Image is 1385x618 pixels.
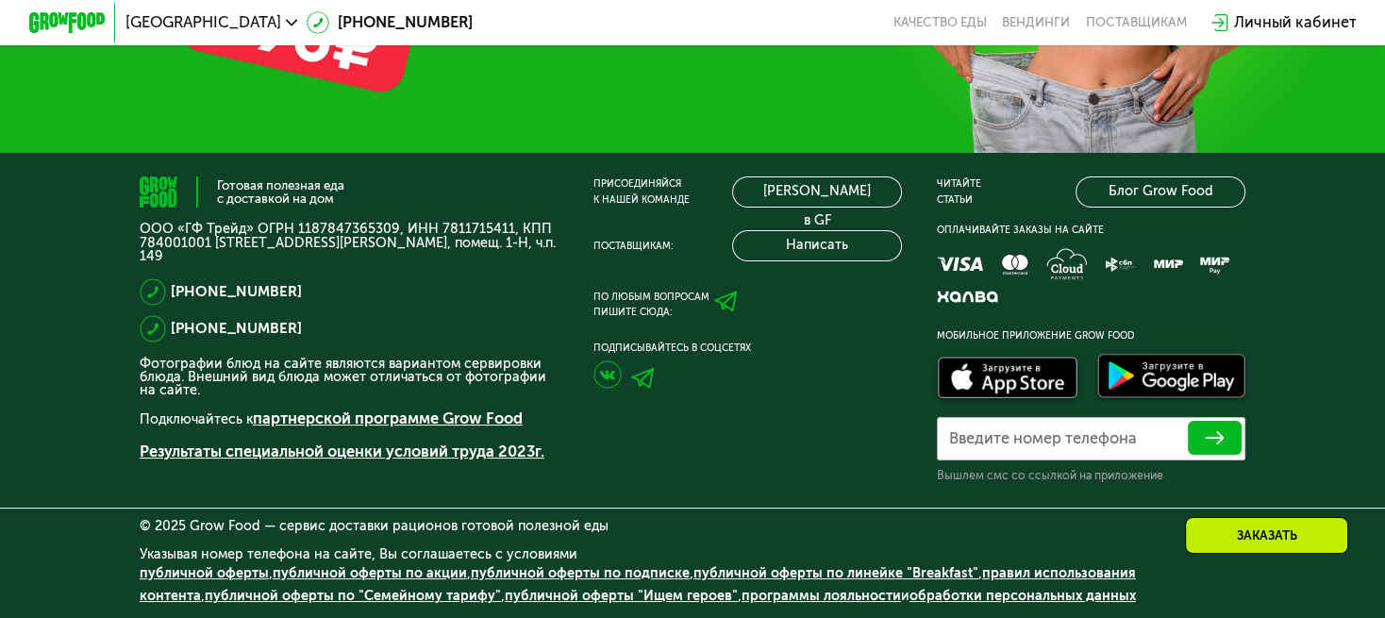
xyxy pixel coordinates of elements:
[307,11,473,34] a: [PHONE_NUMBER]
[140,548,1245,617] div: Указывая номер телефона на сайте, Вы соглашаетесь с условиями
[1076,176,1245,208] a: Блог Grow Food
[1086,15,1187,30] div: поставщикам
[140,358,559,398] p: Фотографии блюд на сайте являются вариантом сервировки блюда. Внешний вид блюда может отличаться ...
[125,15,281,30] span: [GEOGRAPHIC_DATA]
[171,317,302,340] a: [PHONE_NUMBER]
[732,176,902,208] a: [PERSON_NAME] в GF
[471,565,690,581] a: публичной оферты по подписке
[273,565,467,581] a: публичной оферты по акции
[949,433,1137,443] label: Введите номер телефона
[593,290,709,321] div: По любым вопросам пишите сюда:
[693,565,978,581] a: публичной оферты по линейке "Breakfast"
[253,409,523,427] a: партнерской программе Grow Food
[217,179,344,205] div: Готовая полезная еда с доставкой на дом
[140,443,544,460] a: Результаты специальной оценки условий труда 2023г.
[937,468,1245,483] div: Вышлем смс со ссылкой на приложение
[140,565,269,581] a: публичной оферты
[140,565,1136,604] span: , , , , , , , и
[909,588,1136,604] a: обработки персональных данных
[171,280,302,303] a: [PHONE_NUMBER]
[893,15,987,30] a: Качество еды
[742,588,901,604] a: программы лояльности
[593,341,902,356] div: Подписывайтесь в соцсетях
[505,588,738,604] a: публичной оферты "Ищем героев"
[937,328,1245,343] div: Мобильное приложение Grow Food
[1093,350,1250,406] img: Доступно в Google Play
[937,223,1245,238] div: Оплачивайте заказы на сайте
[593,176,690,208] div: Присоединяйся к нашей команде
[1185,517,1348,554] div: Заказать
[140,520,1245,533] div: © 2025 Grow Food — сервис доставки рационов готовой полезной еды
[732,230,902,261] button: Написать
[140,408,559,430] p: Подключайтесь к
[1002,15,1070,30] a: Вендинги
[1233,11,1356,34] div: Личный кабинет
[937,176,981,208] div: Читайте статьи
[593,239,673,254] div: Поставщикам:
[140,223,559,263] p: ООО «ГФ Трейд» ОГРН 1187847365309, ИНН 7811715411, КПП 784001001 [STREET_ADDRESS][PERSON_NAME], п...
[205,588,501,604] a: публичной оферты по "Семейному тарифу"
